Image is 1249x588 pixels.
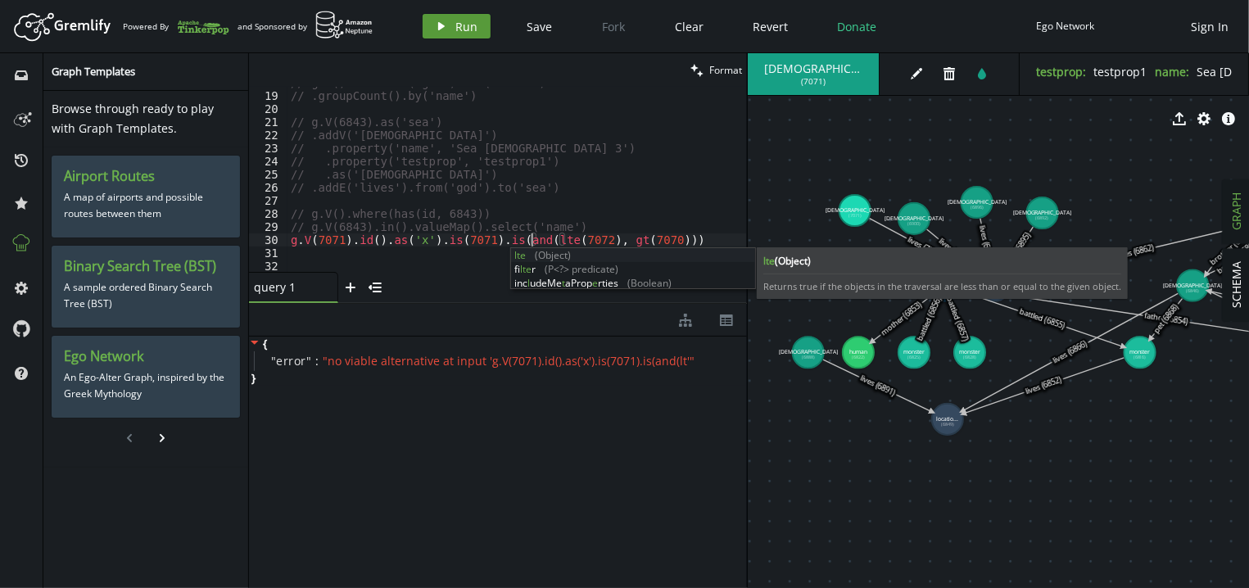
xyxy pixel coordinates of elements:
button: Sign In [1183,14,1237,38]
div: 27 [249,194,287,207]
tspan: monster [903,348,925,355]
label: name : [1155,64,1189,79]
tspan: [DEMOGRAPHIC_DATA] [1163,282,1222,289]
tspan: [DEMOGRAPHIC_DATA] [826,206,885,214]
div: 28 [249,207,287,220]
span: } [249,371,256,386]
tspan: (6896) [971,204,984,210]
div: 24 [249,155,287,168]
h3: Airport Routes [64,168,228,185]
div: Ego Network [1037,20,1095,32]
div: 25 [249,168,287,181]
tspan: (6816) [1134,354,1147,360]
span: SCHEMA [1229,262,1244,309]
span: testprop1 [1093,64,1147,79]
span: [DEMOGRAPHIC_DATA] [764,61,862,76]
span: " no viable alternative at input 'g.V(7071).id().as('x').is(7071).is(and(lt' " [324,353,695,369]
b: lte [763,254,1121,268]
span: { [263,337,267,351]
div: 26 [249,181,287,194]
div: 30 [249,233,287,247]
tspan: (6849) [941,421,954,427]
div: 22 [249,129,287,142]
img: AWS Neptune [315,11,373,39]
span: Revert [753,19,789,34]
span: : [316,354,319,369]
tspan: (6825) [907,354,921,360]
tspan: (7071) [849,212,862,219]
span: Donate [838,19,877,34]
tspan: (6888) [802,354,815,360]
div: 19 [249,89,287,102]
tspan: (6900) [907,220,921,227]
tspan: [DEMOGRAPHIC_DATA] [885,215,944,222]
button: Revert [741,14,801,38]
div: Autocomplete suggestions [510,247,756,289]
span: Clear [676,19,704,34]
span: query 1 [254,279,319,295]
tspan: (6892) [1036,215,1049,221]
div: 23 [249,142,287,155]
div: 32 [249,260,287,273]
span: Browse through ready to play with Graph Templates. [52,101,214,136]
button: Format [686,53,747,87]
span: ( 7071 ) [801,76,826,87]
div: 21 [249,115,287,129]
span: GRAPH [1229,193,1244,231]
tspan: human [849,348,867,355]
h3: Ego Network [64,348,228,365]
div: 20 [249,102,287,115]
span: Returns true if the objects in the traversal are less than or equal to the given object. [763,280,1121,292]
tspan: (6846) [1186,287,1199,294]
p: An Ego-Alter Graph, inspired by the Greek Mythology [64,365,228,406]
tspan: (6828) [963,354,976,360]
tspan: [DEMOGRAPHIC_DATA] [779,348,838,355]
div: Powered By [123,12,229,41]
button: Donate [826,14,889,38]
tspan: locatio... [936,415,958,423]
text: lives (6899) [976,224,995,264]
div: 29 [249,220,287,233]
span: Format [709,63,742,77]
span: (Object) [775,254,811,268]
span: Sign In [1191,19,1229,34]
h3: Binary Search Tree (BST) [64,258,228,275]
tspan: [DEMOGRAPHIC_DATA] [948,198,1007,206]
span: Run [456,19,478,34]
div: and Sponsored by [238,11,373,42]
tspan: monster [1129,348,1151,355]
span: Fork [603,19,626,34]
tspan: monster [959,348,980,355]
label: testprop : [1036,64,1086,79]
span: " [306,353,312,369]
button: Fork [590,14,639,38]
span: Graph Templates [52,64,135,79]
span: " [271,353,277,369]
span: Save [527,19,553,34]
tspan: (6822) [852,354,865,360]
button: Run [423,14,491,38]
span: error [277,354,307,369]
button: Save [515,14,565,38]
p: A sample ordered Binary Search Tree (BST) [64,275,228,316]
tspan: [DEMOGRAPHIC_DATA] [1013,209,1072,216]
button: Clear [663,14,717,38]
div: 31 [249,247,287,260]
p: A map of airports and possible routes between them [64,185,228,226]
